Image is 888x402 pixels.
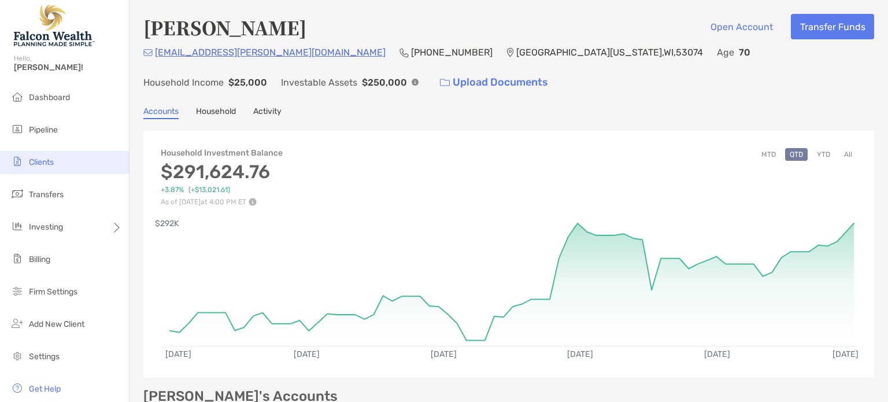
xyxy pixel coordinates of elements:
[812,148,835,161] button: YTD
[10,90,24,104] img: dashboard icon
[567,349,593,359] text: [DATE]
[10,316,24,330] img: add_new_client icon
[249,198,257,206] img: Performance Info
[29,157,54,167] span: Clients
[253,106,282,119] a: Activity
[10,381,24,395] img: get-help icon
[10,122,24,136] img: pipeline icon
[29,222,63,232] span: Investing
[14,5,95,46] img: Falcon Wealth Planning Logo
[10,154,24,168] img: clients icon
[161,186,184,194] span: +3.87%
[10,252,24,265] img: billing icon
[188,186,230,194] span: ( +$13,021.61 )
[399,48,409,57] img: Phone Icon
[440,79,450,87] img: button icon
[155,45,386,60] p: [EMAIL_ADDRESS][PERSON_NAME][DOMAIN_NAME]
[791,14,874,39] button: Transfer Funds
[701,14,782,39] button: Open Account
[10,284,24,298] img: firm-settings icon
[704,349,730,359] text: [DATE]
[785,148,808,161] button: QTD
[29,125,58,135] span: Pipeline
[14,62,122,72] span: [PERSON_NAME]!
[161,148,283,158] h4: Household Investment Balance
[196,106,236,119] a: Household
[362,75,407,90] p: $250,000
[29,352,60,362] span: Settings
[29,319,84,329] span: Add New Client
[516,45,703,60] p: [GEOGRAPHIC_DATA][US_STATE] , WI , 53074
[143,49,153,56] img: Email Icon
[29,93,70,102] span: Dashboard
[739,45,750,60] p: 70
[281,75,357,90] p: Investable Assets
[757,148,780,161] button: MTD
[717,45,734,60] p: Age
[10,187,24,201] img: transfers icon
[29,190,64,200] span: Transfers
[29,384,61,394] span: Get Help
[143,14,306,40] h4: [PERSON_NAME]
[143,106,179,119] a: Accounts
[506,48,514,57] img: Location Icon
[29,287,77,297] span: Firm Settings
[143,75,224,90] p: Household Income
[165,349,191,359] text: [DATE]
[228,75,267,90] p: $25,000
[432,70,556,95] a: Upload Documents
[10,349,24,363] img: settings icon
[10,219,24,233] img: investing icon
[839,148,857,161] button: All
[431,349,457,359] text: [DATE]
[161,161,283,183] h3: $291,624.76
[832,349,859,359] text: [DATE]
[29,255,50,264] span: Billing
[411,45,493,60] p: [PHONE_NUMBER]
[294,349,320,359] text: [DATE]
[155,219,179,228] text: $292K
[161,198,283,206] p: As of [DATE] at 4:00 PM ET
[412,79,419,86] img: Info Icon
